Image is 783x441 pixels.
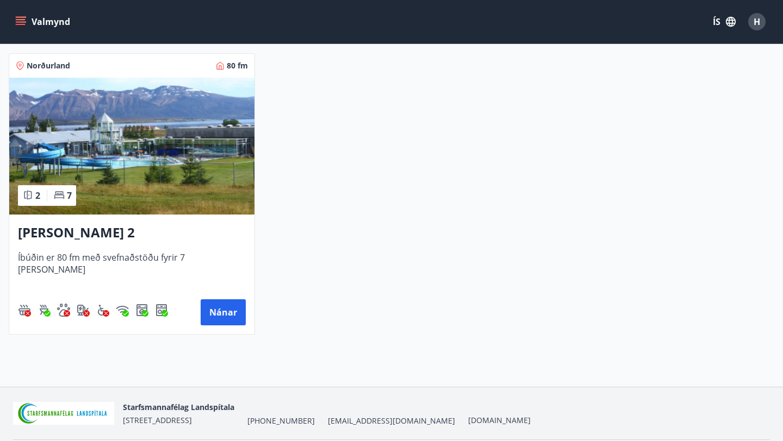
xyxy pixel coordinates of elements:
[135,304,148,317] div: Þvottavél
[468,415,531,425] a: [DOMAIN_NAME]
[227,60,248,71] span: 80 fm
[707,12,742,31] button: ÍS
[67,190,72,201] span: 7
[35,190,40,201] span: 2
[77,304,90,317] div: Hleðslustöð fyrir rafbíla
[13,12,74,31] button: menu
[9,78,254,215] img: Paella dish
[96,304,109,317] div: Aðgengi fyrir hjólastól
[247,415,315,426] span: [PHONE_NUMBER]
[27,60,70,71] span: Norðurland
[116,304,129,317] img: HJRyFFsYp6qjeUYhR4dAD8CaCEsnIFYZ05miwXoh.svg
[18,223,246,243] h3: [PERSON_NAME] 2
[18,251,246,287] span: Íbúðin er 80 fm með svefnaðstöðu fyrir 7 [PERSON_NAME]
[18,304,31,317] img: h89QDIuHlAdpqTriuIvuEWkTH976fOgBEOOeu1mi.svg
[123,415,192,425] span: [STREET_ADDRESS]
[744,9,770,35] button: H
[155,304,168,317] div: Uppþvottavél
[135,304,148,317] img: Dl16BY4EX9PAW649lg1C3oBuIaAsR6QVDQBO2cTm.svg
[123,402,234,412] span: Starfsmannafélag Landspítala
[116,304,129,317] div: Þráðlaust net
[57,304,70,317] img: pxcaIm5dSOV3FS4whs1soiYWTwFQvksT25a9J10C.svg
[754,16,760,28] span: H
[77,304,90,317] img: nH7E6Gw2rvWFb8XaSdRp44dhkQaj4PJkOoRYItBQ.svg
[328,415,455,426] span: [EMAIL_ADDRESS][DOMAIN_NAME]
[38,304,51,317] div: Gasgrill
[38,304,51,317] img: ZXjrS3QKesehq6nQAPjaRuRTI364z8ohTALB4wBr.svg
[57,304,70,317] div: Gæludýr
[18,304,31,317] div: Heitur pottur
[96,304,109,317] img: 8IYIKVZQyRlUC6HQIIUSdjpPGRncJsz2RzLgWvp4.svg
[155,304,168,317] img: 7hj2GulIrg6h11dFIpsIzg8Ak2vZaScVwTihwv8g.svg
[201,299,246,325] button: Nánar
[13,402,114,425] img: 55zIgFoyM5pksCsVQ4sUOj1FUrQvjI8pi0QwpkWm.png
